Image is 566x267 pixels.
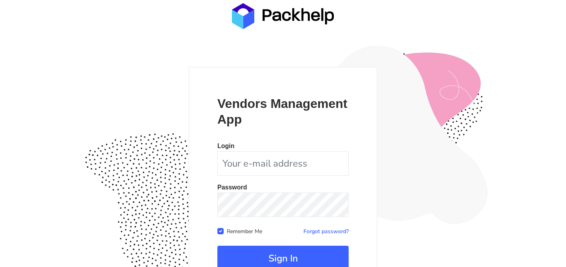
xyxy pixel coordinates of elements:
p: Vendors Management App [217,96,349,127]
input: Your e-mail address [217,151,349,176]
p: Login [217,143,349,149]
label: Remember Me [227,226,262,235]
a: Forgot password? [303,228,349,235]
p: Password [217,184,349,191]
